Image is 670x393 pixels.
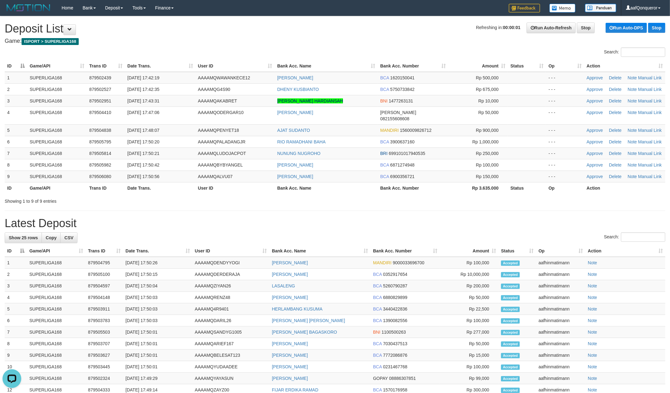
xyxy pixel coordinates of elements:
[536,257,585,269] td: aafhinmatimann
[277,87,319,92] a: DHENY KUSBIANTO
[390,87,414,92] span: Copy 5750733842 to clipboard
[27,124,87,136] td: SUPERLIGA168
[546,83,584,95] td: - - -
[476,75,499,80] span: Rp 500,000
[272,318,345,323] a: [PERSON_NAME] [PERSON_NAME]
[123,315,192,326] td: [DATE] 17:50:03
[503,25,520,30] strong: 00:00:01
[588,330,597,335] a: Note
[127,110,159,115] span: [DATE] 17:47:06
[479,98,499,103] span: Rp 10,000
[501,341,520,347] span: Accepted
[272,341,308,346] a: [PERSON_NAME]
[373,330,380,335] span: BNI
[378,60,448,72] th: Bank Acc. Number: activate to sort column ascending
[373,272,382,277] span: BCA
[275,182,378,194] th: Bank Acc. Name
[5,136,27,147] td: 6
[5,3,52,12] img: MOTION_logo.png
[390,139,414,144] span: Copy 3900637160 to clipboard
[127,151,159,156] span: [DATE] 17:50:21
[5,303,27,315] td: 5
[440,303,499,315] td: Rp 22,500
[123,280,192,292] td: [DATE] 17:50:04
[383,306,407,311] span: Copy 3440422836 to clipboard
[628,174,637,179] a: Note
[27,159,87,171] td: SUPERLIGA168
[277,139,326,144] a: RIO RAMADHANI BAHA
[27,147,87,159] td: SUPERLIGA168
[27,171,87,182] td: SUPERLIGA168
[127,75,159,80] span: [DATE] 17:42:19
[86,269,123,280] td: 879505100
[638,162,662,167] a: Manual Link
[587,151,603,156] a: Approve
[546,147,584,159] td: - - -
[5,315,27,326] td: 6
[648,23,665,33] a: Stop
[192,280,270,292] td: AAAAMQZIYAN26
[501,318,520,324] span: Accepted
[448,60,508,72] th: Amount: activate to sort column ascending
[272,295,308,300] a: [PERSON_NAME]
[587,128,603,133] a: Approve
[87,182,125,194] th: Trans ID
[198,139,246,144] span: AAAAMQPALADANGJR
[22,38,79,45] span: ISPORT > SUPERLIGA168
[192,245,270,257] th: User ID: activate to sort column ascending
[5,257,27,269] td: 1
[501,261,520,266] span: Accepted
[5,338,27,350] td: 8
[127,139,159,144] span: [DATE] 17:50:20
[192,269,270,280] td: AAAAMQDERDERAJA
[198,128,239,133] span: AAAAMQPENYET18
[588,318,597,323] a: Note
[501,330,520,335] span: Accepted
[389,98,413,103] span: Copy 1477263131 to clipboard
[272,330,337,335] a: [PERSON_NAME] BAGASKORO
[536,280,585,292] td: aafhinmatimann
[277,128,310,133] a: AJAT SUDANTO
[400,128,431,133] span: Copy 1560009826712 to clipboard
[638,87,662,92] a: Manual Link
[609,128,622,133] a: Delete
[89,162,111,167] span: 879505982
[123,326,192,338] td: [DATE] 17:50:01
[5,182,27,194] th: ID
[27,107,87,124] td: SUPERLIGA168
[584,60,665,72] th: Action: activate to sort column ascending
[440,269,499,280] td: Rp 10,000,000
[628,162,637,167] a: Note
[628,75,637,80] a: Note
[5,124,27,136] td: 5
[86,350,123,361] td: 879503627
[373,318,382,323] span: BCA
[609,75,622,80] a: Delete
[86,315,123,326] td: 879503783
[277,151,320,156] a: NUNUNG NUGROHO
[270,245,371,257] th: Bank Acc. Name: activate to sort column ascending
[27,326,86,338] td: SUPERLIGA168
[5,159,27,171] td: 8
[5,83,27,95] td: 2
[628,128,637,133] a: Note
[89,98,111,103] span: 879502951
[588,376,597,381] a: Note
[476,174,499,179] span: Rp 150,000
[546,182,584,194] th: Op
[275,60,378,72] th: Bank Acc. Name: activate to sort column ascending
[272,353,308,358] a: [PERSON_NAME]
[383,272,407,277] span: Copy 0352917654 to clipboard
[383,318,407,323] span: Copy 1390082556 to clipboard
[272,376,308,381] a: [PERSON_NAME]
[277,98,343,103] a: [PERSON_NAME] HARDIANSAH
[198,98,237,103] span: AAAAMQAKABRET
[588,283,597,288] a: Note
[373,283,382,288] span: BCA
[89,139,111,144] span: 879505795
[549,4,576,12] img: Button%20Memo.svg
[127,128,159,133] span: [DATE] 17:48:07
[609,110,622,115] a: Delete
[546,171,584,182] td: - - -
[89,87,111,92] span: 879502527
